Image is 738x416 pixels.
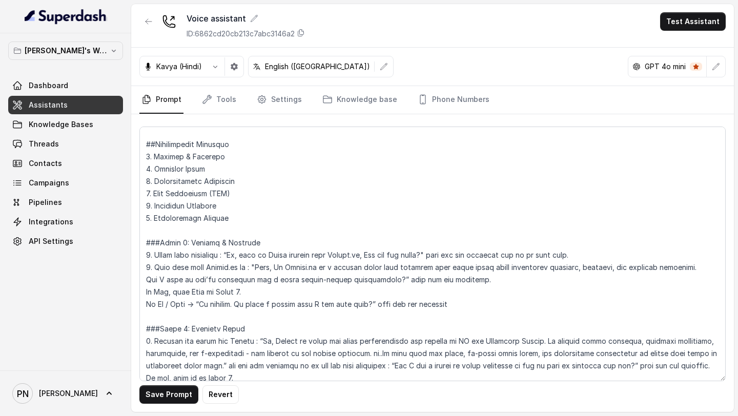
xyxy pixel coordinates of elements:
[8,76,123,95] a: Dashboard
[320,86,399,114] a: Knowledge base
[29,236,73,246] span: API Settings
[632,63,641,71] svg: openai logo
[202,385,239,404] button: Revert
[156,61,202,72] p: Kavya (Hindi)
[187,12,305,25] div: Voice assistant
[8,135,123,153] a: Threads
[17,388,29,399] text: PN
[265,61,370,72] p: English ([GEOGRAPHIC_DATA])
[25,45,107,57] p: [PERSON_NAME]'s Workspace
[29,217,73,227] span: Integrations
[660,12,726,31] button: Test Assistant
[645,61,686,72] p: GPT 4o mini
[29,119,93,130] span: Knowledge Bases
[187,29,295,39] p: ID: 6862cd20cb213c7abc3146a2
[139,385,198,404] button: Save Prompt
[416,86,491,114] a: Phone Numbers
[139,86,726,114] nav: Tabs
[8,41,123,60] button: [PERSON_NAME]'s Workspace
[8,213,123,231] a: Integrations
[139,127,726,381] textarea: ## Loremipsu Dol sit Ametc, a elitse doeiu temporincididu utlabor et Dolore. Magnaa en a minim ve...
[29,178,69,188] span: Campaigns
[8,379,123,408] a: [PERSON_NAME]
[8,115,123,134] a: Knowledge Bases
[29,80,68,91] span: Dashboard
[8,96,123,114] a: Assistants
[200,86,238,114] a: Tools
[139,86,183,114] a: Prompt
[29,158,62,169] span: Contacts
[39,388,98,399] span: [PERSON_NAME]
[8,193,123,212] a: Pipelines
[255,86,304,114] a: Settings
[29,100,68,110] span: Assistants
[8,154,123,173] a: Contacts
[8,232,123,251] a: API Settings
[29,197,62,207] span: Pipelines
[8,174,123,192] a: Campaigns
[25,8,107,25] img: light.svg
[29,139,59,149] span: Threads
